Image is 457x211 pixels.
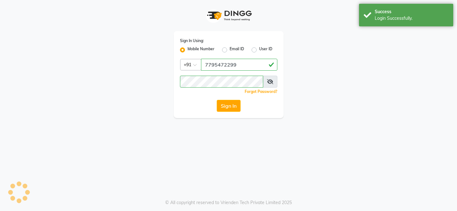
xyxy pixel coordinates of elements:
a: Forgot Password? [245,89,277,94]
label: User ID [259,46,272,54]
label: Email ID [230,46,244,54]
input: Username [201,59,277,71]
input: Username [180,76,263,88]
div: Success [375,8,449,15]
div: Login Successfully. [375,15,449,22]
label: Sign In Using: [180,38,204,44]
img: logo1.svg [204,6,254,25]
label: Mobile Number [188,46,215,54]
button: Sign In [217,100,241,112]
